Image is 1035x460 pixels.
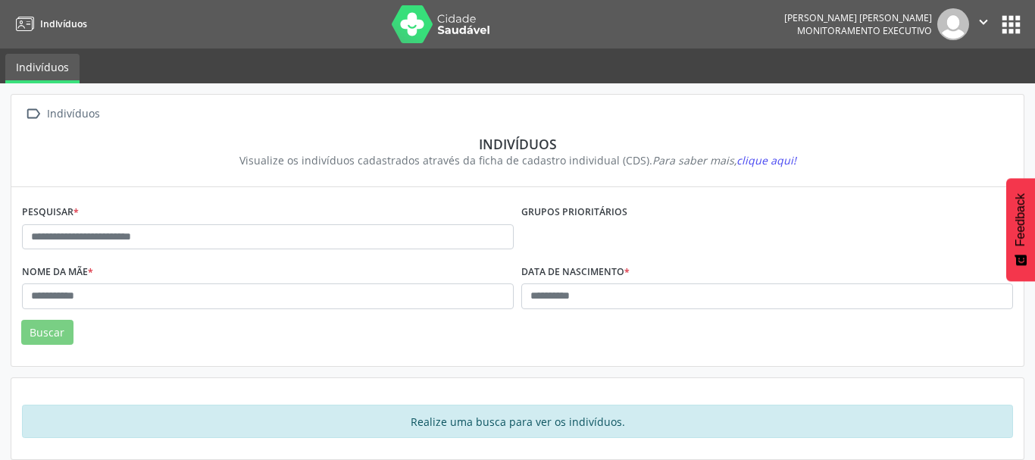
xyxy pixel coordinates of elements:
span: clique aqui! [736,153,796,167]
span: Indivíduos [40,17,87,30]
label: Data de nascimento [521,260,630,283]
button:  [969,8,998,40]
div: [PERSON_NAME] [PERSON_NAME] [784,11,932,24]
a: Indivíduos [11,11,87,36]
button: Feedback - Mostrar pesquisa [1006,178,1035,281]
div: Realize uma busca para ver os indivíduos. [22,405,1013,438]
span: Monitoramento Executivo [797,24,932,37]
button: apps [998,11,1024,38]
div: Indivíduos [44,103,102,125]
div: Indivíduos [33,136,1002,152]
i: Para saber mais, [652,153,796,167]
i:  [975,14,992,30]
label: Nome da mãe [22,260,93,283]
img: img [937,8,969,40]
div: Visualize os indivíduos cadastrados através da ficha de cadastro individual (CDS). [33,152,1002,168]
i:  [22,103,44,125]
a: Indivíduos [5,54,80,83]
button: Buscar [21,320,73,346]
a:  Indivíduos [22,103,102,125]
label: Pesquisar [22,201,79,224]
label: Grupos prioritários [521,201,627,224]
span: Feedback [1014,193,1027,246]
